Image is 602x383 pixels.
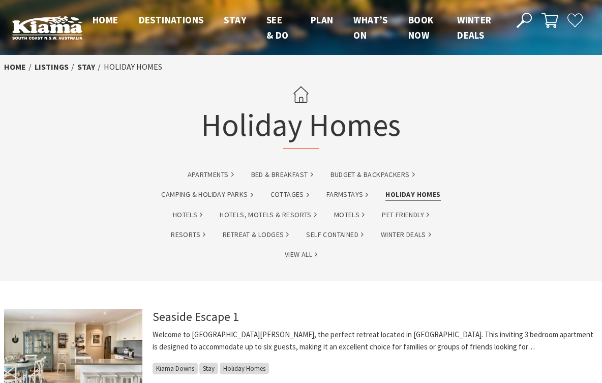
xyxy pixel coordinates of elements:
a: Stay [77,62,95,72]
p: Welcome to [GEOGRAPHIC_DATA][PERSON_NAME], the perfect retreat located in [GEOGRAPHIC_DATA]. This... [153,329,598,353]
a: Budget & backpackers [330,169,415,181]
span: Winter Deals [457,14,491,41]
span: Plan [311,14,334,26]
a: Bed & Breakfast [251,169,313,181]
a: Farmstays [326,189,369,200]
a: Self Contained [306,229,364,241]
a: Apartments [188,169,234,181]
span: Stay [199,363,218,374]
span: Kiama Downs [153,363,198,374]
span: Book now [408,14,434,41]
a: Resorts [171,229,205,241]
a: Pet Friendly [382,209,429,221]
a: listings [35,62,69,72]
a: Camping & Holiday Parks [161,189,253,200]
a: Holiday Homes [385,189,440,200]
span: See & Do [266,14,289,41]
li: Holiday Homes [104,61,162,73]
a: View All [285,249,317,260]
a: Cottages [270,189,309,200]
a: Home [4,62,26,72]
span: Destinations [139,14,204,26]
a: Winter Deals [381,229,431,241]
a: Retreat & Lodges [223,229,289,241]
h1: Holiday Homes [201,79,401,149]
span: Home [93,14,118,26]
span: Holiday Homes [220,363,269,374]
a: Seaside Escape 1 [153,309,239,325]
span: Stay [224,14,246,26]
span: What’s On [353,14,387,41]
nav: Main Menu [82,12,505,43]
a: Hotels, Motels & Resorts [220,209,317,221]
a: Hotels [173,209,202,221]
img: Kiama Logo [12,16,82,40]
a: Motels [334,209,365,221]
